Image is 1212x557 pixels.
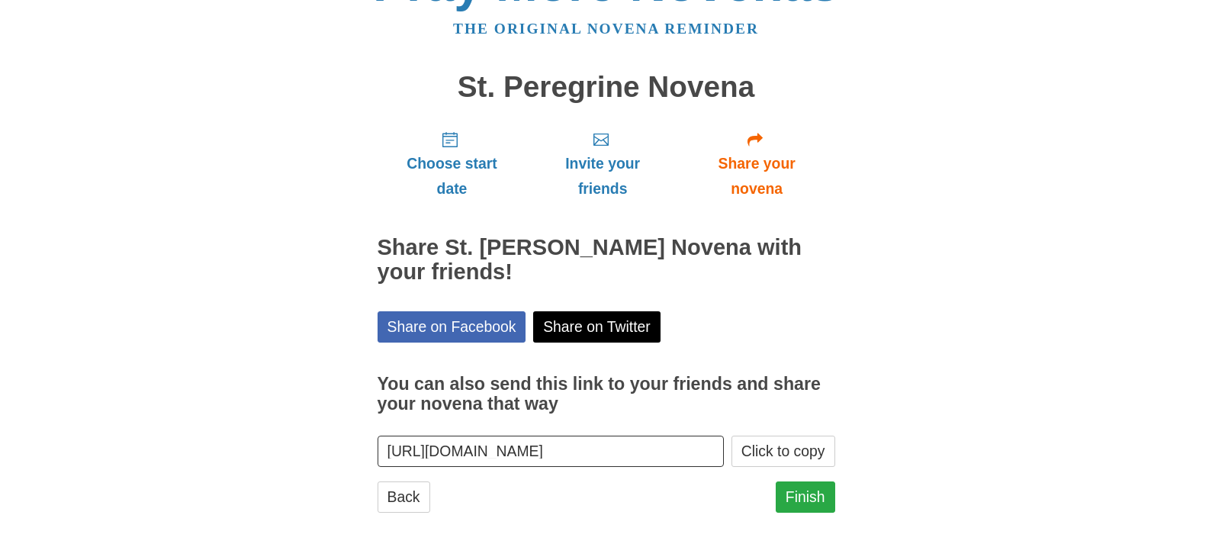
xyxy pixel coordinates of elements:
span: Choose start date [393,151,512,201]
a: Finish [776,481,835,513]
span: Invite your friends [542,151,663,201]
a: Invite your friends [526,118,678,209]
a: Back [378,481,430,513]
a: Share on Facebook [378,311,526,343]
h3: You can also send this link to your friends and share your novena that way [378,375,835,414]
a: Share on Twitter [533,311,661,343]
span: Share your novena [694,151,820,201]
h2: Share St. [PERSON_NAME] Novena with your friends! [378,236,835,285]
a: The original novena reminder [453,21,759,37]
button: Click to copy [731,436,835,467]
a: Choose start date [378,118,527,209]
a: Share your novena [679,118,835,209]
h1: St. Peregrine Novena [378,71,835,104]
